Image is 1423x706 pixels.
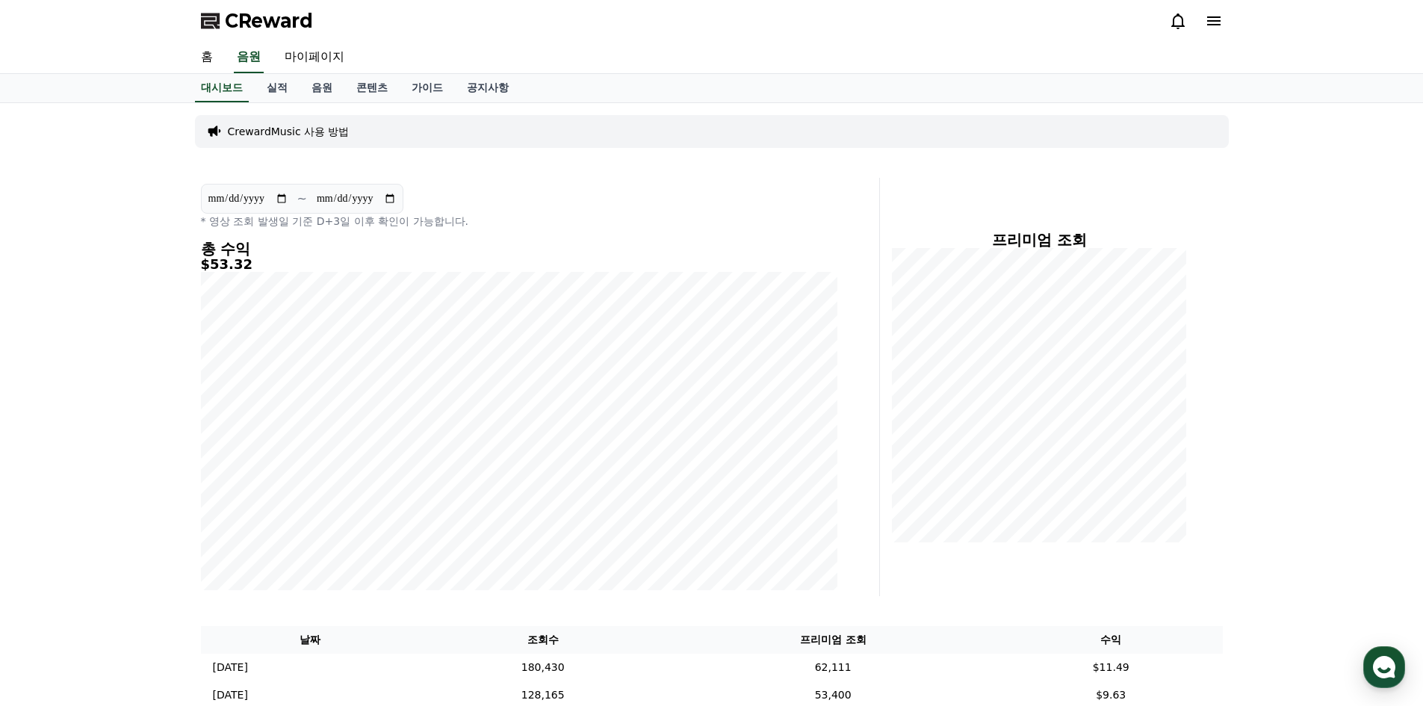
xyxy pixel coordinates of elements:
[999,626,1223,654] th: 수익
[666,626,999,654] th: 프리미엄 조회
[201,9,313,33] a: CReward
[419,626,666,654] th: 조회수
[189,42,225,73] a: 홈
[234,42,264,73] a: 음원
[213,687,248,703] p: [DATE]
[195,74,249,102] a: 대시보드
[201,257,837,272] h5: $53.32
[225,9,313,33] span: CReward
[273,42,356,73] a: 마이페이지
[228,124,350,139] a: CrewardMusic 사용 방법
[344,74,400,102] a: 콘텐츠
[455,74,521,102] a: 공지사항
[400,74,455,102] a: 가이드
[201,214,837,229] p: * 영상 조회 발생일 기준 D+3일 이후 확인이 가능합니다.
[666,654,999,681] td: 62,111
[300,74,344,102] a: 음원
[201,626,420,654] th: 날짜
[255,74,300,102] a: 실적
[999,654,1223,681] td: $11.49
[419,654,666,681] td: 180,430
[892,232,1187,248] h4: 프리미엄 조회
[201,241,837,257] h4: 총 수익
[297,190,307,208] p: ~
[213,660,248,675] p: [DATE]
